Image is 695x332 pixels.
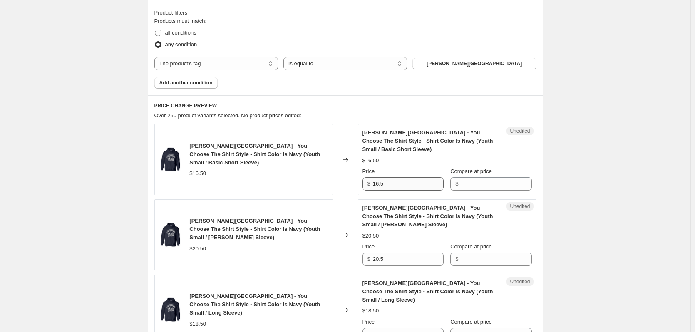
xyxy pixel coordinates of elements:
span: Price [362,243,375,250]
div: $16.50 [362,156,379,165]
span: [PERSON_NAME][GEOGRAPHIC_DATA] [427,60,522,67]
div: $18.50 [362,307,379,315]
img: TroutmanElem3_80x.png [159,147,183,172]
span: Add another condition [159,79,213,86]
span: [PERSON_NAME][GEOGRAPHIC_DATA] - You Choose The Shirt Style - Shirt Color Is Navy (Youth Small / ... [362,280,493,303]
span: Compare at price [450,243,492,250]
span: [PERSON_NAME][GEOGRAPHIC_DATA] - You Choose The Shirt Style - Shirt Color Is Navy (Youth Small / ... [189,143,320,166]
button: Add another condition [154,77,218,89]
h6: PRICE CHANGE PREVIEW [154,102,536,109]
span: Compare at price [450,168,492,174]
span: [PERSON_NAME][GEOGRAPHIC_DATA] - You Choose The Shirt Style - Shirt Color Is Navy (Youth Small / ... [362,129,493,152]
span: Unedited [510,203,530,210]
div: $16.50 [189,169,206,178]
div: Product filters [154,9,536,17]
span: Compare at price [450,319,492,325]
span: all conditions [165,30,196,36]
span: Over 250 product variants selected. No product prices edited: [154,112,301,119]
span: Products must match: [154,18,207,24]
span: Unedited [510,128,530,134]
span: $ [455,181,458,187]
div: $20.50 [189,245,206,253]
span: [PERSON_NAME][GEOGRAPHIC_DATA] - You Choose The Shirt Style - Shirt Color Is Navy (Youth Small / ... [189,218,320,240]
button: [PERSON_NAME][GEOGRAPHIC_DATA] [412,58,536,69]
span: $ [367,256,370,262]
span: Unedited [510,278,530,285]
span: Price [362,319,375,325]
span: [PERSON_NAME][GEOGRAPHIC_DATA] - You Choose The Shirt Style - Shirt Color Is Navy (Youth Small / ... [189,293,320,316]
img: TroutmanElem3_80x.png [159,223,183,248]
span: $ [455,256,458,262]
img: TroutmanElem3_80x.png [159,297,183,322]
div: $20.50 [362,232,379,240]
span: Price [362,168,375,174]
div: $18.50 [189,320,206,328]
span: any condition [165,41,197,47]
span: $ [367,181,370,187]
span: [PERSON_NAME][GEOGRAPHIC_DATA] - You Choose The Shirt Style - Shirt Color Is Navy (Youth Small / ... [362,205,493,228]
